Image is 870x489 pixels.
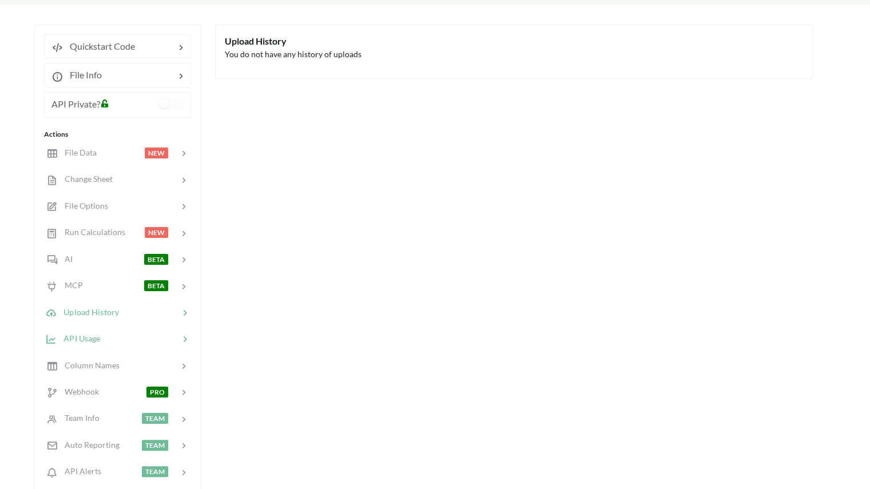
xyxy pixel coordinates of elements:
[58,227,125,237] span: Run Calculations
[225,34,803,48] div: Upload History
[144,254,168,265] span: BETA
[58,440,120,450] span: Auto Reporting
[142,440,168,451] span: TEAM
[146,387,168,397] span: PRO
[225,48,803,60] div: You do not have any history of uploads
[58,148,97,157] span: File Data
[44,129,192,140] div: Actions
[57,333,100,343] span: API Usage
[142,413,168,424] span: TEAM
[58,360,120,370] span: Column Names
[58,174,113,184] span: Change Sheet
[58,254,73,264] span: AI
[142,466,168,477] span: TEAM
[58,466,101,476] span: API Alerts
[144,280,168,291] span: BETA
[58,413,100,423] span: Team Info
[63,41,135,51] span: Quickstart Code
[58,280,83,290] span: MCP
[58,201,108,210] span: File Options
[51,98,100,109] span: API Private?
[57,307,119,316] span: Upload History
[145,227,168,238] span: NEW
[63,69,102,80] span: File Info
[145,148,168,158] span: NEW
[58,387,99,396] span: Webhook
